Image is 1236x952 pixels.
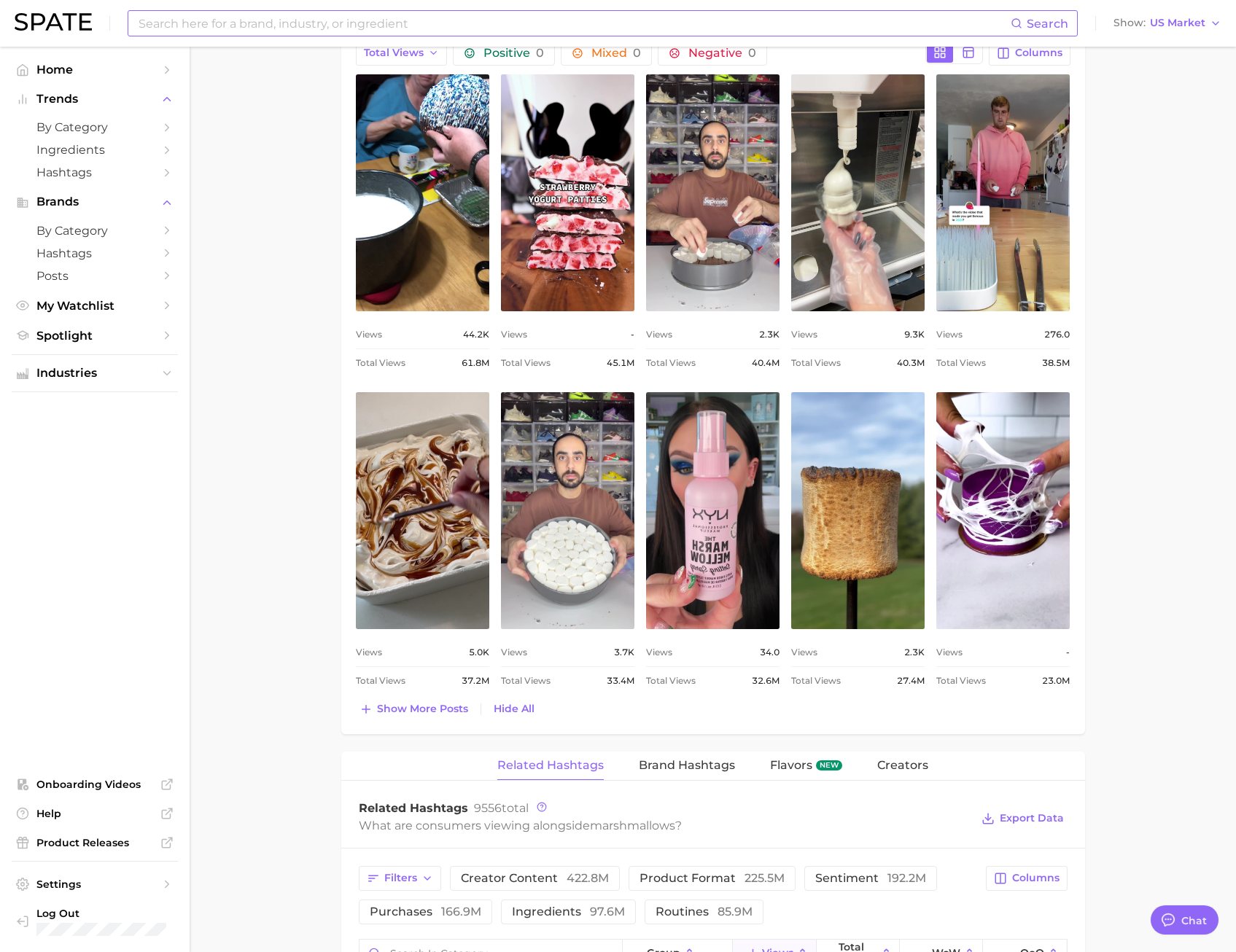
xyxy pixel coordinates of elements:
span: routines [656,906,753,918]
span: Show [1113,19,1146,27]
span: Related Hashtags [359,801,468,815]
span: 40.3m [897,354,925,372]
a: Hashtags [12,161,178,184]
span: Industries [36,367,153,380]
span: 166.9m [441,905,481,918]
span: Hide All [494,703,535,715]
span: Total Views [646,354,696,372]
span: sentiment [815,873,926,884]
span: ingredients [512,906,625,918]
span: Export Data [1000,812,1064,824]
span: Flavors [770,759,812,772]
a: Spotlight [12,324,178,347]
span: Views [646,326,672,343]
a: Settings [12,873,178,895]
a: by Category [12,219,178,242]
span: Brand Hashtags [639,759,735,772]
img: SPATE [15,13,92,31]
span: 192.2m [887,871,926,885]
span: 0 [536,46,544,60]
span: 23.0m [1042,672,1070,690]
span: 0 [633,46,641,60]
span: Product Releases [36,836,153,849]
span: Views [501,326,527,343]
a: Onboarding Videos [12,773,178,795]
span: by Category [36,120,153,134]
span: 2.3k [759,326,780,343]
span: Log Out [36,907,179,920]
input: Search here for a brand, industry, or ingredient [137,11,1011,36]
span: Help [36,807,153,820]
span: 97.6m [590,905,625,918]
button: Industries [12,362,178,384]
span: Related Hashtags [497,759,604,772]
span: Creators [877,759,928,772]
span: Total Views [936,354,986,372]
a: Hashtags [12,242,178,265]
span: product format [640,873,785,884]
span: by Category [36,224,153,238]
span: Posts [36,269,153,283]
span: Total Views [356,354,405,372]
span: Total Views [356,672,405,690]
button: Filters [359,866,441,891]
span: Mixed [591,47,641,59]
span: Views [646,644,672,661]
button: Total Views [356,41,448,66]
span: 2.3k [904,644,925,661]
span: 9556 [474,801,502,815]
span: Views [501,644,527,661]
a: Home [12,58,178,81]
span: 33.4m [607,672,634,690]
span: Onboarding Videos [36,778,153,791]
span: 85.9m [718,905,753,918]
span: Show more posts [377,703,468,715]
span: Ingredients [36,143,153,157]
span: Total Views [936,672,986,690]
span: new [816,760,842,770]
span: 40.4m [752,354,780,372]
button: Show more posts [356,699,472,719]
span: Brands [36,195,153,208]
span: - [631,326,634,343]
span: Views [791,644,817,661]
span: 9.3k [904,326,925,343]
a: Posts [12,265,178,287]
span: Filters [384,872,417,884]
span: My Watchlist [36,299,153,313]
span: total [474,801,529,815]
span: Total Views [791,354,841,372]
div: What are consumers viewing alongside ? [359,816,971,835]
button: Trends [12,88,178,110]
span: 0 [748,46,756,60]
span: Hashtags [36,246,153,260]
button: Brands [12,191,178,213]
button: Columns [986,866,1067,891]
span: - [1066,644,1070,661]
span: Total Views [364,47,424,59]
a: Ingredients [12,138,178,161]
span: 3.7k [614,644,634,661]
a: Help [12,803,178,824]
span: 27.4m [897,672,925,690]
span: Views [356,644,382,661]
span: Columns [1015,47,1062,59]
span: marshmallows [590,819,675,832]
span: Spotlight [36,329,153,343]
span: Views [936,326,963,343]
span: 225.5m [745,871,785,885]
span: Views [936,644,963,661]
button: Export Data [978,808,1067,829]
a: Product Releases [12,832,178,854]
span: 45.1m [607,354,634,372]
span: Total Views [646,672,696,690]
span: creator content [461,873,609,884]
span: Views [356,326,382,343]
button: Columns [989,41,1070,66]
span: Views [791,326,817,343]
span: Positive [483,47,544,59]
span: US Market [1150,19,1205,27]
span: Total Views [791,672,841,690]
span: 276.0 [1044,326,1070,343]
span: 61.8m [462,354,489,372]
